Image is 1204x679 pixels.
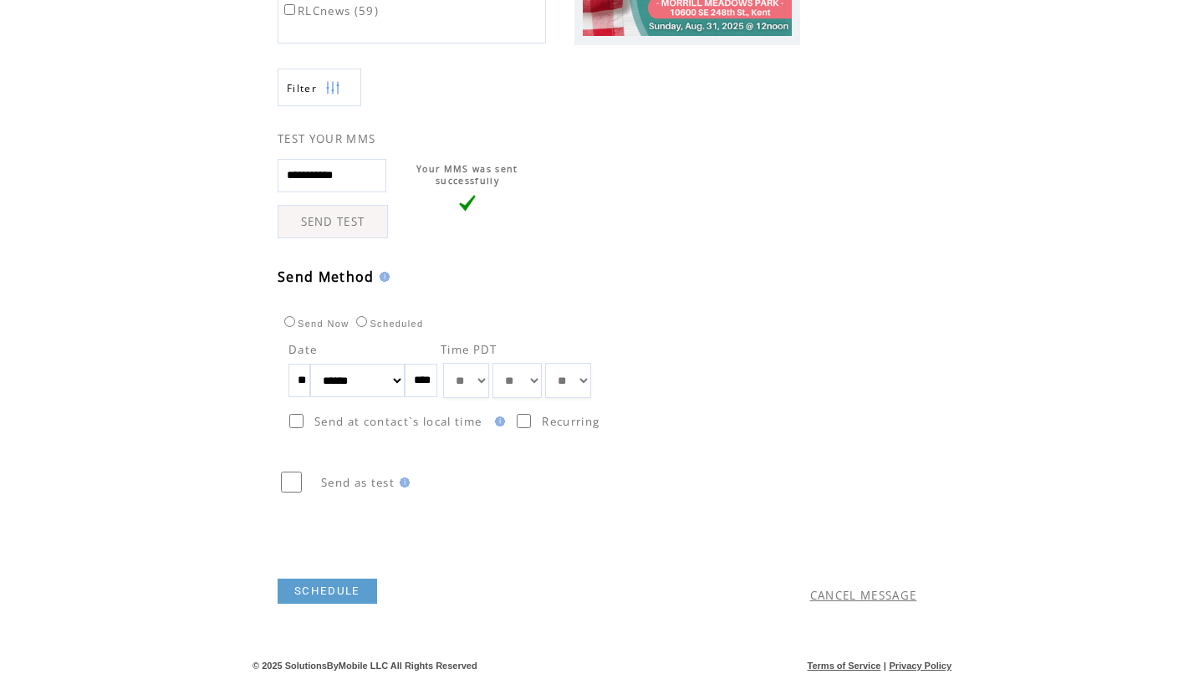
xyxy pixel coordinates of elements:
span: Your MMS was sent successfully [416,163,518,186]
a: Terms of Service [808,661,881,671]
input: Scheduled [356,316,367,327]
label: Send Now [280,319,349,329]
span: TEST YOUR MMS [278,131,375,146]
a: CANCEL MESSAGE [810,588,917,603]
span: Time PDT [441,342,497,357]
span: Send at contact`s local time [314,414,482,429]
img: filters.png [325,69,340,107]
a: SCHEDULE [278,579,377,604]
span: Show filters [287,81,317,95]
span: Send as test [321,475,395,490]
a: Privacy Policy [889,661,951,671]
a: Filter [278,69,361,106]
a: SEND TEST [278,205,388,238]
input: Send Now [284,316,295,327]
img: help.gif [395,477,410,488]
img: help.gif [375,272,390,282]
img: help.gif [490,416,505,426]
span: Send Method [278,268,375,286]
span: Date [288,342,317,357]
label: RLCnews (59) [281,3,379,18]
img: vLarge.png [459,195,476,212]
span: © 2025 SolutionsByMobile LLC All Rights Reserved [253,661,477,671]
span: Recurring [542,414,599,429]
label: Scheduled [352,319,423,329]
input: RLCnews (59) [284,4,295,15]
span: | [884,661,886,671]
